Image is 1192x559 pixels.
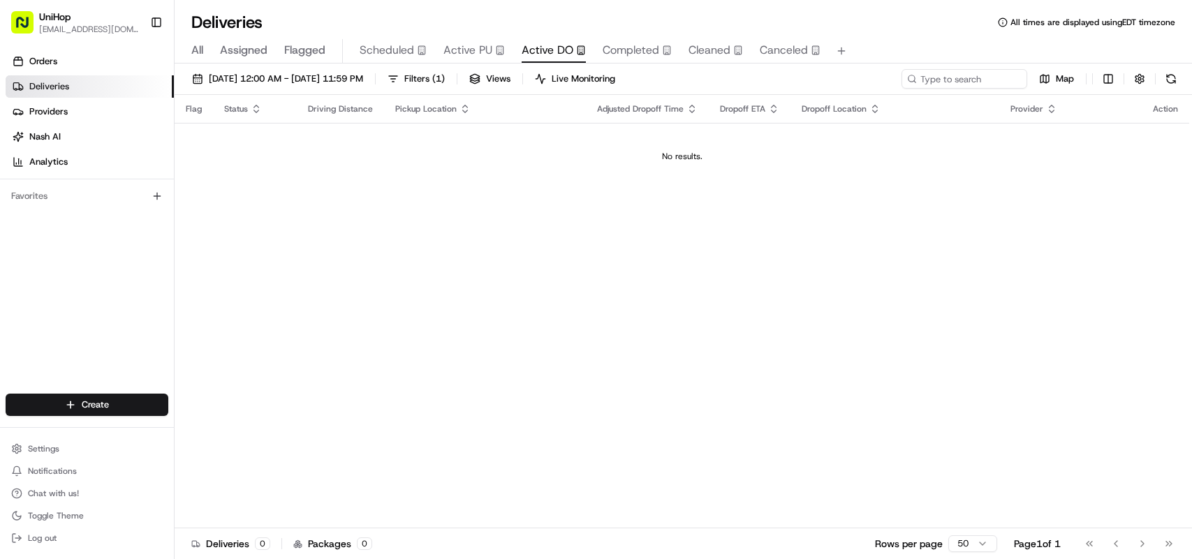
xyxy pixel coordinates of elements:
button: Filters(1) [381,69,451,89]
span: Settings [28,443,59,454]
span: Status [224,103,248,114]
button: UniHop [39,10,71,24]
span: Notifications [28,465,77,477]
span: Dropoff Location [802,103,867,114]
span: Deliveries [29,80,69,93]
div: Page 1 of 1 [1014,537,1061,551]
span: Flagged [284,42,325,59]
div: 0 [255,537,270,550]
span: Chat with us! [28,488,79,499]
span: Map [1056,73,1074,85]
button: Notifications [6,461,168,481]
a: Deliveries [6,75,174,98]
span: Active PU [443,42,492,59]
div: 0 [357,537,372,550]
div: No results. [180,151,1184,162]
span: Analytics [29,156,68,168]
h1: Deliveries [191,11,263,33]
button: UniHop[EMAIL_ADDRESS][DOMAIN_NAME] [6,6,145,39]
span: Log out [28,532,57,544]
button: Settings [6,439,168,459]
span: Dropoff ETA [720,103,765,114]
span: Scheduled [360,42,414,59]
a: Nash AI [6,126,174,148]
span: Live Monitoring [552,73,615,85]
span: Adjusted Dropoff Time [597,103,684,114]
a: Providers [6,100,174,123]
button: Map [1033,69,1080,89]
div: Deliveries [191,537,270,551]
span: Provider [1010,103,1043,114]
button: Chat with us! [6,484,168,503]
input: Type to search [902,69,1027,89]
span: Orders [29,55,57,68]
p: Rows per page [875,537,943,551]
button: Live Monitoring [529,69,621,89]
a: Orders [6,50,174,73]
span: Views [486,73,510,85]
span: Flag [186,103,202,114]
span: Create [82,398,109,411]
button: [EMAIL_ADDRESS][DOMAIN_NAME] [39,24,139,35]
span: All [191,42,203,59]
span: Active DO [522,42,573,59]
button: Views [463,69,517,89]
span: Canceled [760,42,808,59]
button: Create [6,394,168,416]
div: Action [1153,103,1178,114]
span: Completed [603,42,659,59]
button: Refresh [1161,69,1181,89]
span: Driving Distance [308,103,373,114]
button: Log out [6,528,168,548]
span: Filters [404,73,445,85]
span: All times are displayed using EDT timezone [1010,17,1175,28]
span: ( 1 ) [432,73,445,85]
span: Toggle Theme [28,510,84,521]
div: Packages [293,537,372,551]
span: [DATE] 12:00 AM - [DATE] 11:59 PM [209,73,363,85]
span: Providers [29,105,68,118]
span: Assigned [220,42,267,59]
button: [DATE] 12:00 AM - [DATE] 11:59 PM [186,69,369,89]
a: Analytics [6,151,174,173]
span: Cleaned [689,42,730,59]
span: Nash AI [29,131,61,143]
div: Favorites [6,185,168,207]
span: Pickup Location [395,103,457,114]
button: Toggle Theme [6,506,168,526]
